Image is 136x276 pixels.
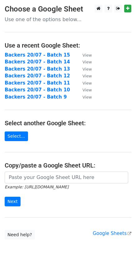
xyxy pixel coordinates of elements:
a: View [76,94,92,100]
small: Example: [URL][DOMAIN_NAME] [5,185,68,189]
h3: Choose a Google Sheet [5,5,131,14]
small: View [82,88,92,92]
a: Backers 20/07 - Batch 11 [5,80,70,86]
a: View [76,73,92,79]
input: Paste your Google Sheet URL here [5,172,128,183]
input: Next [5,197,21,206]
a: Backers 20/07 - Batch 13 [5,66,70,72]
small: View [82,74,92,78]
small: View [82,53,92,57]
a: Backers 20/07 - Batch 10 [5,87,70,93]
a: View [76,59,92,65]
a: Select... [5,131,28,141]
h4: Use a recent Google Sheet: [5,42,131,49]
a: Backers 20/07 - Batch 15 [5,52,70,58]
h4: Copy/paste a Google Sheet URL: [5,162,131,169]
a: Need help? [5,230,35,240]
p: Use one of the options below... [5,16,131,23]
a: Google Sheets [93,231,131,236]
a: View [76,52,92,58]
small: View [82,60,92,64]
a: Backers 20/07 - Batch 14 [5,59,70,65]
a: View [76,80,92,86]
small: View [82,81,92,85]
h4: Select another Google Sheet: [5,119,131,127]
small: View [82,67,92,71]
a: View [76,66,92,72]
a: Backers 20/07 - Batch 9 [5,94,67,100]
small: View [82,95,92,99]
a: View [76,87,92,93]
a: Backers 20/07 - Batch 12 [5,73,70,79]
